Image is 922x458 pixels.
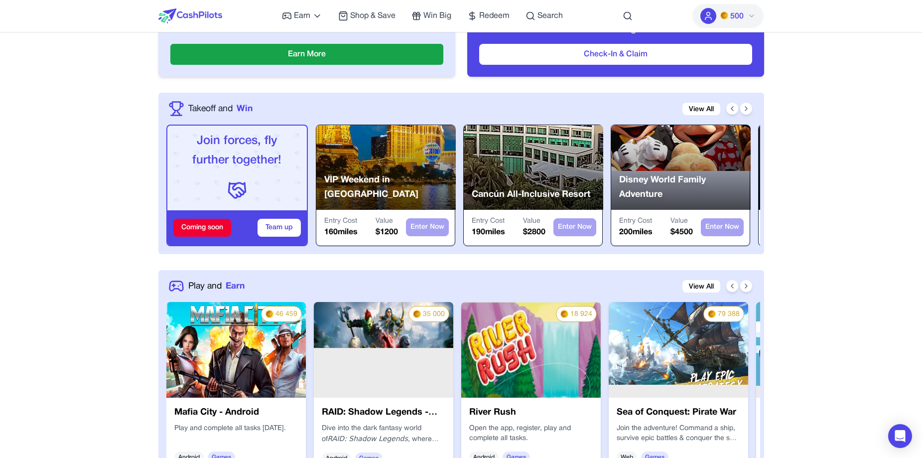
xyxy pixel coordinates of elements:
[413,310,421,318] img: PMs
[617,406,740,420] h3: Sea of Conquest: Pirate War
[730,10,744,22] span: 500
[166,302,306,398] img: 458eefe5-aead-4420-8b58-6e94704f1244.jpg
[619,173,751,202] p: Disney World Family Adventure
[560,310,568,318] img: PMs
[328,435,408,443] em: RAID: Shadow Legends
[888,424,912,448] div: Open Intercom Messenger
[701,218,744,236] button: Enter Now
[756,302,896,398] img: 2c778e42-8f0c-43bb-8c31-87b697b9281c.jpg
[258,219,301,237] button: Team up
[314,302,453,398] img: nRLw6yM7nDBu.webp
[376,226,398,238] p: $ 1200
[350,10,395,22] span: Shop & Save
[682,103,720,115] a: View All
[188,280,222,293] span: Play and
[619,226,653,238] p: 200 miles
[553,218,596,236] button: Enter Now
[174,406,298,420] h3: Mafia City - Android
[322,424,445,445] p: Dive into the dark fantasy world of , where every decision shapes your legendary journey.
[324,216,358,226] p: Entry Cost
[324,173,456,202] p: VIP Weekend in [GEOGRAPHIC_DATA]
[174,424,298,444] div: Play and complete all tasks [DATE].
[324,226,358,238] p: 160 miles
[469,406,593,420] h3: River Rush
[322,406,445,420] h3: RAID: Shadow Legends - Android
[670,226,693,238] p: $ 4500
[619,216,653,226] p: Entry Cost
[720,11,728,19] img: PMs
[423,309,445,319] span: 35 000
[609,302,748,398] img: 75fe42d1-c1a6-4a8c-8630-7b3dc285bdf3.jpg
[175,132,299,170] p: Join forces, fly further together!
[479,44,752,65] button: Check-In & Claim
[237,102,253,115] span: Win
[173,219,231,237] div: Coming soon
[338,10,395,22] a: Shop & Save
[188,102,233,115] span: Takeoff and
[523,216,545,226] p: Value
[265,310,273,318] img: PMs
[682,280,720,293] a: View All
[188,102,253,115] a: Takeoff andWin
[472,226,505,238] p: 190 miles
[275,309,297,319] span: 46 459
[282,10,322,22] a: Earn
[376,216,398,226] p: Value
[406,218,449,236] button: Enter Now
[523,226,545,238] p: $ 2800
[469,424,593,444] div: Open the app, register, play and complete all tasks.
[708,310,716,318] img: PMs
[461,302,601,398] img: cd3c5e61-d88c-4c75-8e93-19b3db76cddd.webp
[670,216,693,226] p: Value
[526,10,563,22] a: Search
[472,216,505,226] p: Entry Cost
[570,309,592,319] span: 18 924
[617,424,740,444] p: Join the adventure! Command a ship, survive epic battles & conquer the sea in this RPG strategy g...
[423,10,451,22] span: Win Big
[467,10,510,22] a: Redeem
[226,280,245,293] span: Earn
[411,10,451,22] a: Win Big
[537,10,563,22] span: Search
[170,44,443,65] button: Earn More
[692,4,764,28] button: PMs500
[479,10,510,22] span: Redeem
[472,187,590,202] p: Cancún All-Inclusive Resort
[158,8,222,23] img: CashPilots Logo
[294,10,310,22] span: Earn
[718,309,740,319] span: 79 388
[188,280,245,293] a: Play andEarn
